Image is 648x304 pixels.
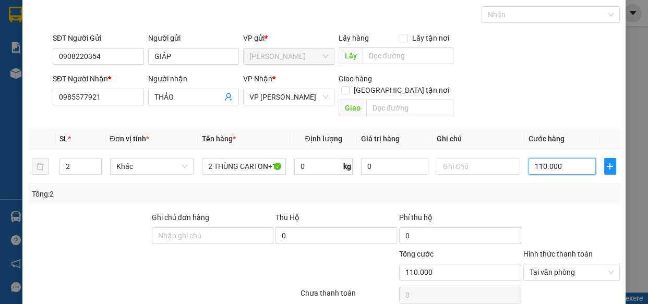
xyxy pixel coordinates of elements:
[8,68,24,79] span: CR :
[243,32,334,44] div: VP gửi
[350,84,453,96] span: [GEOGRAPHIC_DATA] tận nơi
[53,32,144,44] div: SĐT Người Gửi
[152,213,209,222] label: Ghi chú đơn hàng
[100,46,184,61] div: 0975179867
[361,135,400,143] span: Giá trị hàng
[275,213,299,222] span: Thu Hộ
[366,100,453,116] input: Dọc đường
[305,135,342,143] span: Định lượng
[8,67,94,80] div: 40.000
[342,158,353,175] span: kg
[100,9,184,34] div: VP [PERSON_NAME]
[100,10,125,21] span: Nhận:
[202,158,286,175] input: VD: Bàn, Ghế
[110,135,149,143] span: Đơn vị tính
[408,32,453,44] span: Lấy tận nơi
[148,73,239,84] div: Người nhận
[339,47,363,64] span: Lấy
[530,264,614,280] span: Tại văn phòng
[32,188,251,200] div: Tổng: 2
[9,9,25,20] span: Gửi:
[433,129,525,149] th: Ghi chú
[339,34,369,42] span: Lấy hàng
[59,135,68,143] span: SL
[604,158,616,175] button: plus
[100,34,184,46] div: QUÍ
[249,89,328,105] span: VP Phan Rang
[361,158,428,175] input: 0
[224,93,233,101] span: user-add
[53,73,144,84] div: SĐT Người Nhận
[202,135,236,143] span: Tên hàng
[339,75,372,83] span: Giao hàng
[32,158,49,175] button: delete
[148,32,239,44] div: Người gửi
[9,32,92,45] div: CHÍNH
[339,100,366,116] span: Giao
[243,75,272,83] span: VP Nhận
[523,250,593,258] label: Hình thức thanh toán
[116,159,188,174] span: Khác
[529,135,565,143] span: Cước hàng
[363,47,453,64] input: Dọc đường
[9,9,92,32] div: [PERSON_NAME]
[399,250,434,258] span: Tổng cước
[249,48,328,64] span: Hồ Chí Minh
[9,45,92,59] div: 0906665534
[605,162,616,171] span: plus
[152,227,273,244] input: Ghi chú đơn hàng
[399,212,521,227] div: Phí thu hộ
[437,158,521,175] input: Ghi Chú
